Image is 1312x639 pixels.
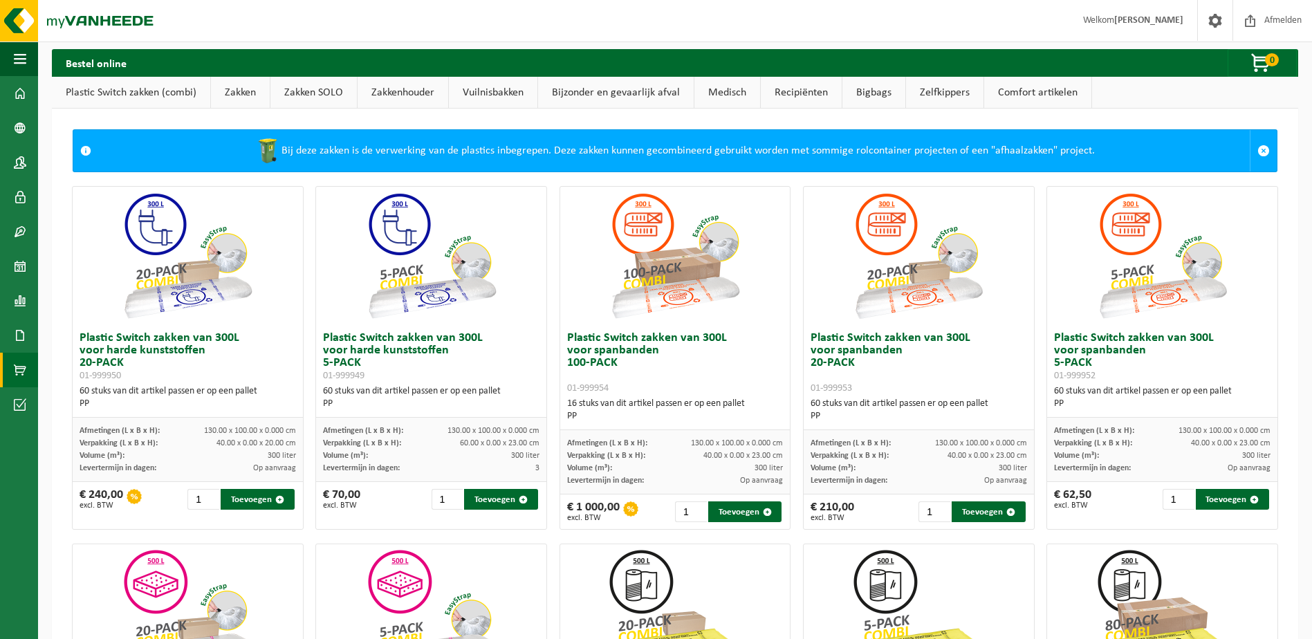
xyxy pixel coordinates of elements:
[948,452,1027,460] span: 40.00 x 0.00 x 23.00 cm
[511,452,539,460] span: 300 liter
[323,439,401,447] span: Verpakking (L x B x H):
[323,332,539,382] h3: Plastic Switch zakken van 300L voor harde kunststoffen 5-PACK
[80,385,296,410] div: 60 stuks van dit artikel passen er op een pallet
[80,464,156,472] span: Levertermijn in dagen:
[811,439,891,447] span: Afmetingen (L x B x H):
[1054,439,1132,447] span: Verpakking (L x B x H):
[254,137,281,165] img: WB-0240-HPE-GN-50.png
[567,410,784,423] div: PP
[204,427,296,435] span: 130.00 x 100.00 x 0.000 cm
[567,501,620,522] div: € 1 000,00
[567,383,609,393] span: 01-999954
[691,439,783,447] span: 130.00 x 100.00 x 0.000 cm
[567,464,612,472] span: Volume (m³):
[906,77,983,109] a: Zelfkippers
[323,501,360,510] span: excl. BTW
[52,49,140,76] h2: Bestel online
[606,187,744,325] img: 01-999954
[567,452,645,460] span: Verpakking (L x B x H):
[80,452,124,460] span: Volume (m³):
[270,77,357,109] a: Zakken SOLO
[323,464,400,472] span: Levertermijn in dagen:
[211,77,270,109] a: Zakken
[935,439,1027,447] span: 130.00 x 100.00 x 0.000 cm
[1265,53,1279,66] span: 0
[447,427,539,435] span: 130.00 x 100.00 x 0.000 cm
[811,501,854,522] div: € 210,00
[538,77,694,109] a: Bijzonder en gevaarlijk afval
[323,398,539,410] div: PP
[1228,464,1271,472] span: Op aanvraag
[1179,427,1271,435] span: 130.00 x 100.00 x 0.000 cm
[811,383,852,393] span: 01-999953
[221,489,294,510] button: Toevoegen
[80,371,121,381] span: 01-999950
[811,452,889,460] span: Verpakking (L x B x H):
[708,501,782,522] button: Toevoegen
[432,489,463,510] input: 1
[918,501,950,522] input: 1
[323,427,403,435] span: Afmetingen (L x B x H):
[984,77,1091,109] a: Comfort artikelen
[464,489,537,510] button: Toevoegen
[694,77,760,109] a: Medisch
[755,464,783,472] span: 300 liter
[253,464,296,472] span: Op aanvraag
[268,452,296,460] span: 300 liter
[323,385,539,410] div: 60 stuks van dit artikel passen er op een pallet
[362,187,501,325] img: 01-999949
[323,452,368,460] span: Volume (m³):
[1242,452,1271,460] span: 300 liter
[449,77,537,109] a: Vuilnisbakken
[761,77,842,109] a: Recipiënten
[1163,489,1194,510] input: 1
[358,77,448,109] a: Zakkenhouder
[811,514,854,522] span: excl. BTW
[567,514,620,522] span: excl. BTW
[675,501,707,522] input: 1
[1191,439,1271,447] span: 40.00 x 0.00 x 23.00 cm
[216,439,296,447] span: 40.00 x 0.00 x 20.00 cm
[1250,130,1277,172] a: Sluit melding
[842,77,905,109] a: Bigbags
[849,187,988,325] img: 01-999953
[80,489,123,510] div: € 240,00
[567,332,784,394] h3: Plastic Switch zakken van 300L voor spanbanden 100-PACK
[323,489,360,510] div: € 70,00
[1054,489,1091,510] div: € 62,50
[80,501,123,510] span: excl. BTW
[984,476,1027,485] span: Op aanvraag
[1054,452,1099,460] span: Volume (m³):
[952,501,1025,522] button: Toevoegen
[811,398,1027,423] div: 60 stuks van dit artikel passen er op een pallet
[1054,464,1131,472] span: Levertermijn in dagen:
[999,464,1027,472] span: 300 liter
[80,332,296,382] h3: Plastic Switch zakken van 300L voor harde kunststoffen 20-PACK
[567,476,644,485] span: Levertermijn in dagen:
[80,439,158,447] span: Verpakking (L x B x H):
[1054,385,1271,410] div: 60 stuks van dit artikel passen er op een pallet
[52,77,210,109] a: Plastic Switch zakken (combi)
[118,187,257,325] img: 01-999950
[323,371,364,381] span: 01-999949
[80,398,296,410] div: PP
[703,452,783,460] span: 40.00 x 0.00 x 23.00 cm
[1054,332,1271,382] h3: Plastic Switch zakken van 300L voor spanbanden 5-PACK
[811,332,1027,394] h3: Plastic Switch zakken van 300L voor spanbanden 20-PACK
[80,427,160,435] span: Afmetingen (L x B x H):
[1093,187,1232,325] img: 01-999952
[1196,489,1269,510] button: Toevoegen
[740,476,783,485] span: Op aanvraag
[1054,427,1134,435] span: Afmetingen (L x B x H):
[811,410,1027,423] div: PP
[1054,398,1271,410] div: PP
[811,464,856,472] span: Volume (m³):
[1054,501,1091,510] span: excl. BTW
[1228,49,1297,77] button: 0
[567,398,784,423] div: 16 stuks van dit artikel passen er op een pallet
[98,130,1250,172] div: Bij deze zakken is de verwerking van de plastics inbegrepen. Deze zakken kunnen gecombineerd gebr...
[567,439,647,447] span: Afmetingen (L x B x H):
[460,439,539,447] span: 60.00 x 0.00 x 23.00 cm
[187,489,219,510] input: 1
[1054,371,1096,381] span: 01-999952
